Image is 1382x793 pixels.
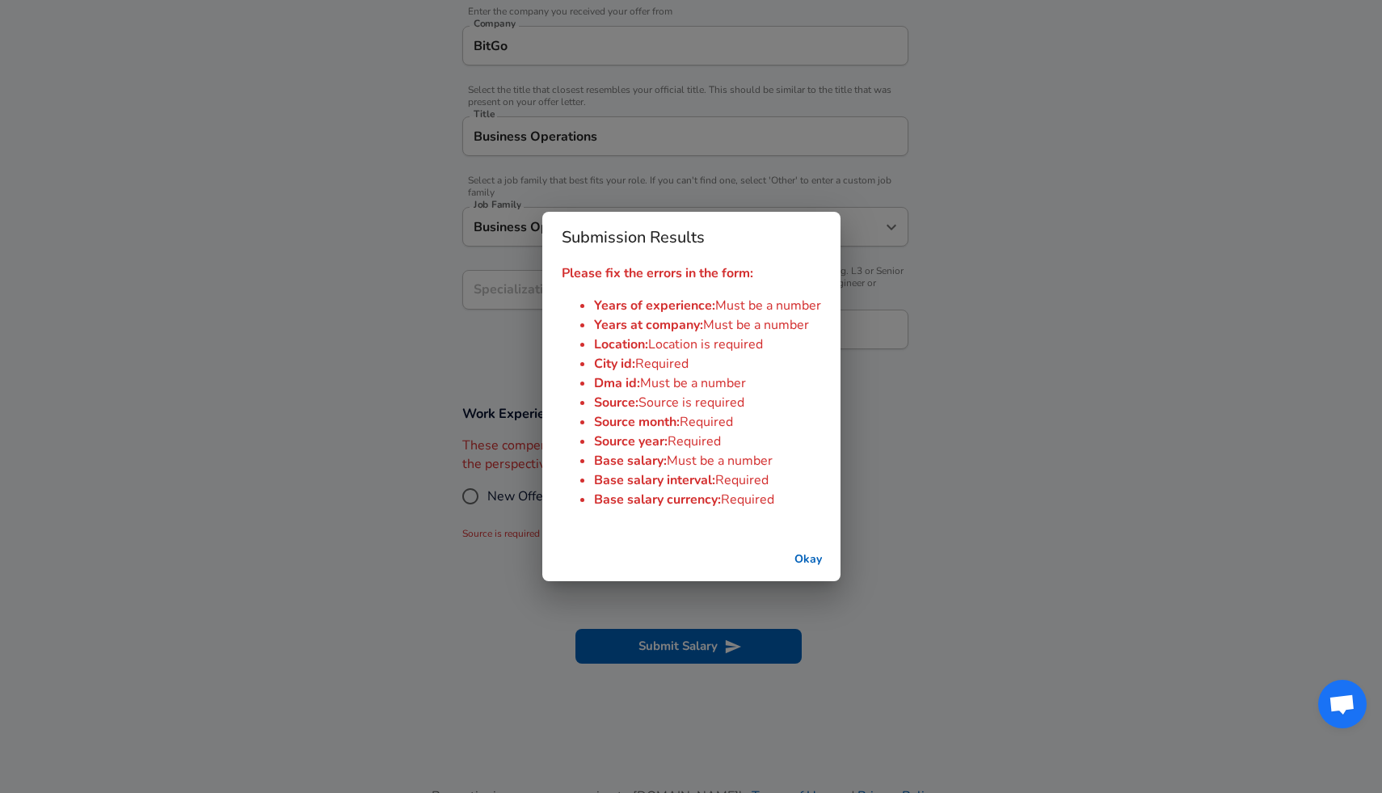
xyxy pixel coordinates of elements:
[715,471,769,489] span: Required
[680,413,733,431] span: Required
[594,432,668,450] span: Source year :
[594,316,703,334] span: Years at company :
[594,452,667,470] span: Base salary :
[1318,680,1367,728] div: Open chat
[594,491,721,508] span: Base salary currency :
[562,264,753,282] strong: Please fix the errors in the form:
[638,394,744,411] span: Source is required
[721,491,774,508] span: Required
[703,316,809,334] span: Must be a number
[668,432,721,450] span: Required
[782,545,834,575] button: successful-submission-button
[648,335,763,353] span: Location is required
[635,355,689,373] span: Required
[667,452,773,470] span: Must be a number
[640,374,746,392] span: Must be a number
[594,413,680,431] span: Source month :
[594,374,640,392] span: Dma id :
[594,335,648,353] span: Location :
[594,355,635,373] span: City id :
[594,394,638,411] span: Source :
[594,297,715,314] span: Years of experience :
[542,212,841,264] h2: Submission Results
[715,297,821,314] span: Must be a number
[594,471,715,489] span: Base salary interval :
